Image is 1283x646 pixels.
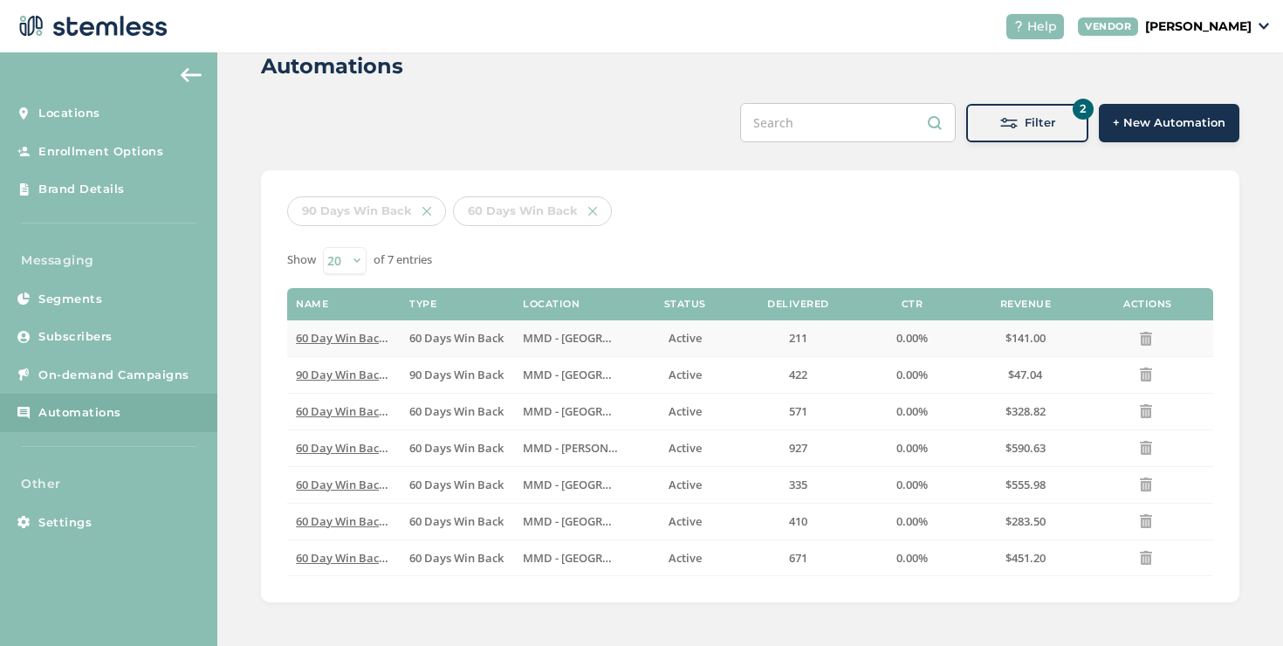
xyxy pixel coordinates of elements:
label: 60 Days Win Back [409,514,505,529]
label: 0.00% [864,404,960,419]
span: 60 Day Win Back [GEOGRAPHIC_DATA] [296,550,502,566]
span: Enrollment Options [38,143,163,161]
span: Active [669,403,702,419]
span: 60 Days Win Back [409,513,504,529]
h2: Automations [261,51,403,82]
span: MMD - [GEOGRAPHIC_DATA] [523,550,676,566]
label: Active [636,331,732,346]
label: Active [636,551,732,566]
span: 0.00% [896,330,928,346]
img: icon_down-arrow-small-66adaf34.svg [1259,23,1269,30]
img: icon-help-white-03924b79.svg [1013,21,1024,31]
label: Active [636,514,732,529]
span: Settings [38,514,92,532]
label: $141.00 [978,331,1074,346]
label: 60 Day Win Back NOHO [296,478,392,492]
label: 60 Days Win Back [409,441,505,456]
label: 60 Days Win Back [409,551,505,566]
label: Show [287,251,316,269]
label: MMD - Hollywood [523,368,619,382]
span: 0.00% [896,403,928,419]
label: Delivered [767,299,829,310]
label: CTR [902,299,923,310]
span: 0.00% [896,367,928,382]
span: 0.00% [896,477,928,492]
label: Name [296,299,328,310]
label: 0.00% [864,551,960,566]
p: [PERSON_NAME] [1145,17,1252,36]
label: $590.63 [978,441,1074,456]
span: 0.00% [896,513,928,529]
label: 927 [751,441,847,456]
label: Status [664,299,706,310]
span: $141.00 [1005,330,1046,346]
label: MMD - Hollywood [523,404,619,419]
img: icon-x-62e4b235.svg [588,207,597,216]
span: 0.00% [896,550,928,566]
label: $451.20 [978,551,1074,566]
label: 422 [751,368,847,382]
label: $47.04 [978,368,1074,382]
div: 60 Days Win Back [453,196,612,226]
label: 90 Day Win Back Hollywood [296,368,392,382]
span: 60 Days Win Back [409,440,504,456]
span: $451.20 [1005,550,1046,566]
label: MMD - North Hollywood [523,478,619,492]
div: VENDOR [1078,17,1138,36]
span: 410 [789,513,807,529]
label: 335 [751,478,847,492]
span: MMD - [GEOGRAPHIC_DATA] [523,477,676,492]
span: 60 Days Win Back [409,477,504,492]
label: 60 Days Win Back [409,331,505,346]
span: Locations [38,105,100,122]
th: Actions [1082,288,1213,321]
label: 0.00% [864,478,960,492]
label: 410 [751,514,847,529]
span: 671 [789,550,807,566]
span: 90 Days Win Back [409,367,504,382]
span: 60 Day Win Back [GEOGRAPHIC_DATA] [296,330,502,346]
span: Active [669,477,702,492]
span: 60 Day Win Back MDR [296,440,414,456]
span: 571 [789,403,807,419]
label: 90 Days Win Back [409,368,505,382]
span: MMD - [GEOGRAPHIC_DATA] [523,403,676,419]
label: 60 Day Win Back MDR [296,441,392,456]
div: 2 [1073,99,1094,120]
span: MMD - [GEOGRAPHIC_DATA] [523,513,676,529]
img: logo-dark-0685b13c.svg [14,9,168,44]
label: Type [409,299,436,310]
label: Active [636,368,732,382]
label: of 7 entries [374,251,432,269]
span: Active [669,367,702,382]
label: 0.00% [864,441,960,456]
span: 60 Day Win Back NOHO [296,477,422,492]
label: 60 Day Win Back Hollywood [296,404,392,419]
span: Segments [38,291,102,308]
span: $590.63 [1005,440,1046,456]
label: Revenue [1000,299,1052,310]
span: 211 [789,330,807,346]
span: Active [669,330,702,346]
span: 60 Days Win Back [409,330,504,346]
span: MMD - [GEOGRAPHIC_DATA] [523,367,676,382]
iframe: Chat Widget [1196,562,1283,646]
label: 211 [751,331,847,346]
button: 2Filter [966,104,1088,142]
label: Active [636,441,732,456]
label: Location [523,299,580,310]
label: 60 Day Win Back Redwood City [296,551,392,566]
label: 0.00% [864,368,960,382]
span: Subscribers [38,328,113,346]
label: 0.00% [864,331,960,346]
span: 422 [789,367,807,382]
input: Search [740,103,956,142]
span: 60 Day Win Back Hollywood [296,403,447,419]
label: $328.82 [978,404,1074,419]
span: $283.50 [1005,513,1046,529]
img: icon-arrow-back-accent-c549486e.svg [181,68,202,82]
label: 671 [751,551,847,566]
span: $328.82 [1005,403,1046,419]
label: MMD - Jersey City [523,331,619,346]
